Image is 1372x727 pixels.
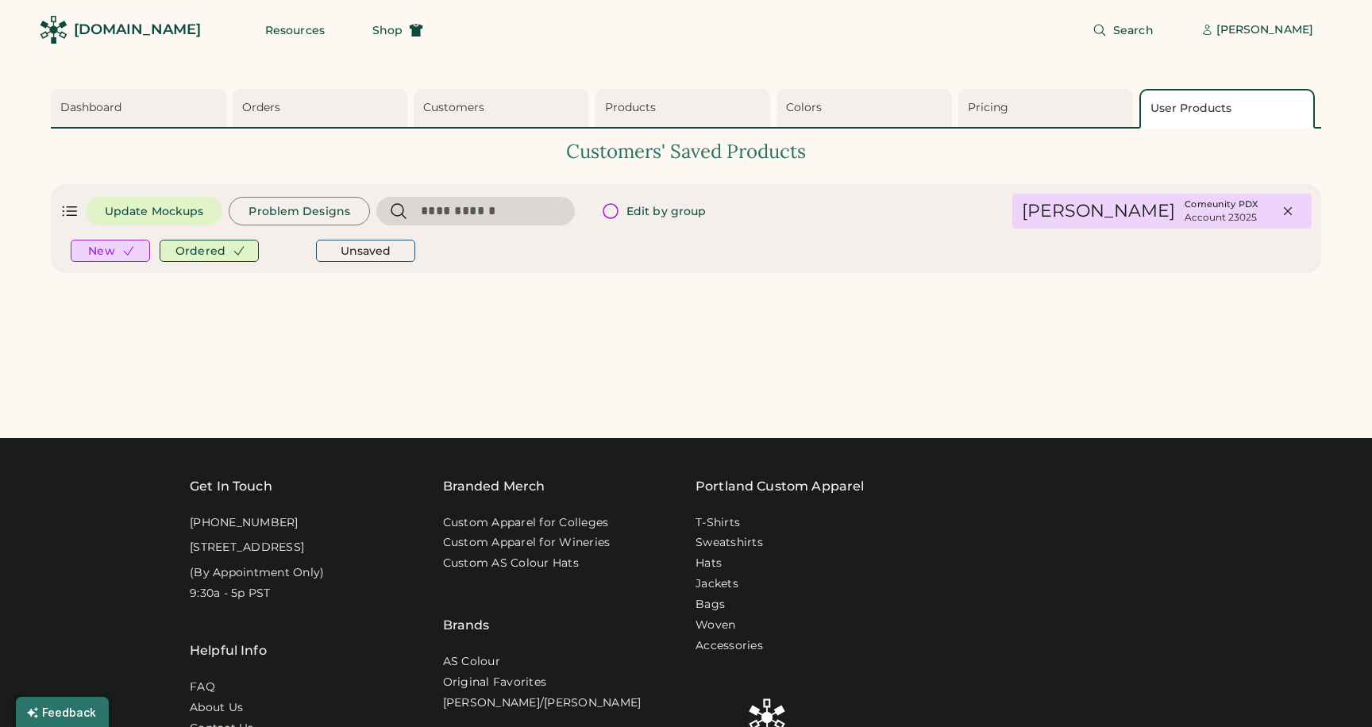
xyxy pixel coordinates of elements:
[696,576,738,592] a: Jackets
[1150,101,1308,117] div: User Products
[246,14,344,46] button: Resources
[443,477,545,496] div: Branded Merch
[786,100,947,116] div: Colors
[696,597,725,613] a: Bags
[1113,25,1154,36] span: Search
[443,654,500,670] a: AS Colour
[51,138,1321,165] div: Customers' Saved Products
[74,20,201,40] div: [DOMAIN_NAME]
[60,100,222,116] div: Dashboard
[1185,211,1264,224] div: Account 23025
[353,14,442,46] button: Shop
[443,675,547,690] a: Original Favorites
[696,556,722,571] a: Hats
[40,16,67,44] img: Rendered Logo - Screens
[86,197,222,225] button: Update Mockups
[316,240,415,262] button: Unsaved
[190,641,267,660] div: Helpful Info
[372,25,403,36] span: Shop
[626,206,706,217] span: Edit by group
[588,197,725,225] button: Edit by group
[190,540,304,556] div: [STREET_ADDRESS]
[190,679,215,695] a: FAQ
[190,700,243,716] a: About Us
[1216,22,1313,38] div: [PERSON_NAME]
[696,617,735,633] a: Woven
[443,576,490,635] div: Brands
[696,515,740,531] a: T-Shirts
[696,638,763,654] a: Accessories
[1185,198,1264,211] div: Comeunity PDX
[71,240,150,262] button: New
[190,586,271,602] div: 9:30a - 5p PST
[229,197,370,225] button: Problem Designs
[443,515,609,531] a: Custom Apparel for Colleges
[443,695,642,711] a: [PERSON_NAME]/[PERSON_NAME]
[696,535,763,551] a: Sweatshirts
[443,535,611,551] a: Custom Apparel for Wineries
[696,477,864,496] a: Portland Custom Apparel
[605,100,766,116] div: Products
[190,515,299,531] div: [PHONE_NUMBER]
[1073,14,1173,46] button: Search
[968,100,1129,116] div: Pricing
[1022,200,1175,222] div: [PERSON_NAME]
[190,565,324,581] div: (By Appointment Only)
[443,556,579,571] a: Custom AS Colour Hats
[160,240,259,262] button: Ordered
[242,100,403,116] div: Orders
[60,202,79,221] div: Show list view
[190,477,272,496] div: Get In Touch
[423,100,584,116] div: Customers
